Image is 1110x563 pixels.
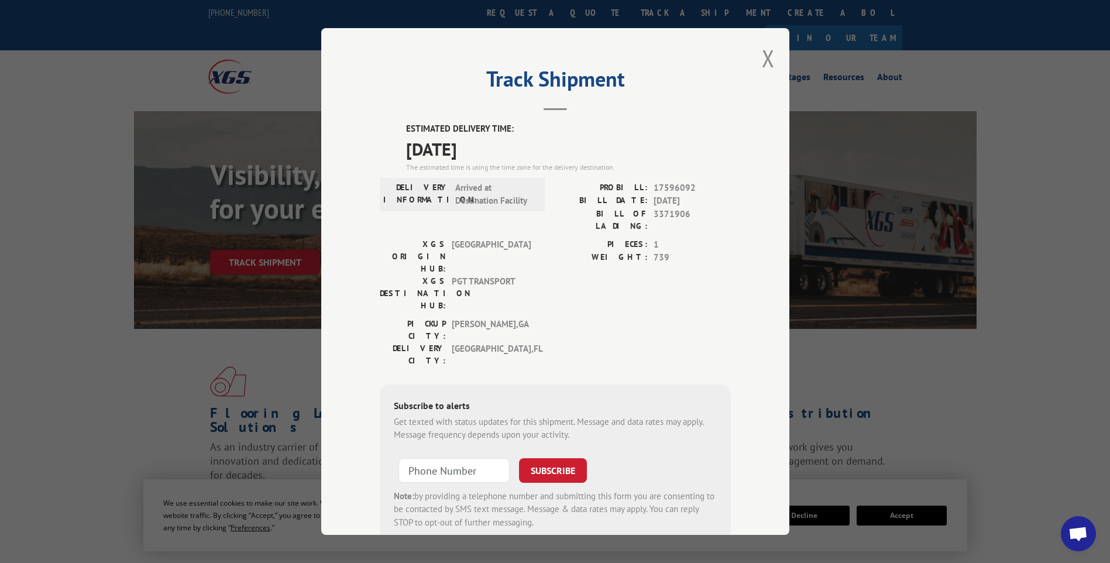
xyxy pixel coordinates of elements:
label: PICKUP CITY: [380,318,446,342]
label: BILL OF LADING: [555,208,648,232]
label: XGS ORIGIN HUB: [380,238,446,275]
h2: Track Shipment [380,71,731,93]
span: 739 [654,251,731,265]
label: DELIVERY INFORMATION: [383,181,449,208]
label: WEIGHT: [555,251,648,265]
span: 17596092 [654,181,731,195]
label: ESTIMATED DELIVERY TIME: [406,122,731,136]
span: [PERSON_NAME] , GA [452,318,531,342]
label: PIECES: [555,238,648,252]
div: Get texted with status updates for this shipment. Message and data rates may apply. Message frequ... [394,416,717,442]
span: [GEOGRAPHIC_DATA] [452,238,531,275]
div: Subscribe to alerts [394,399,717,416]
label: PROBILL: [555,181,648,195]
span: [DATE] [654,194,731,208]
input: Phone Number [398,458,510,483]
span: 1 [654,238,731,252]
label: XGS DESTINATION HUB: [380,275,446,312]
span: Arrived at Destination Facility [455,181,534,208]
button: SUBSCRIBE [519,458,587,483]
strong: Note: [394,490,414,502]
span: PGT TRANSPORT [452,275,531,312]
label: DELIVERY CITY: [380,342,446,367]
div: Open chat [1061,516,1096,551]
span: [DATE] [406,136,731,162]
button: Close modal [762,43,775,74]
span: [GEOGRAPHIC_DATA] , FL [452,342,531,367]
span: 3371906 [654,208,731,232]
div: by providing a telephone number and submitting this form you are consenting to be contacted by SM... [394,490,717,530]
div: The estimated time is using the time zone for the delivery destination. [406,162,731,173]
label: BILL DATE: [555,194,648,208]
